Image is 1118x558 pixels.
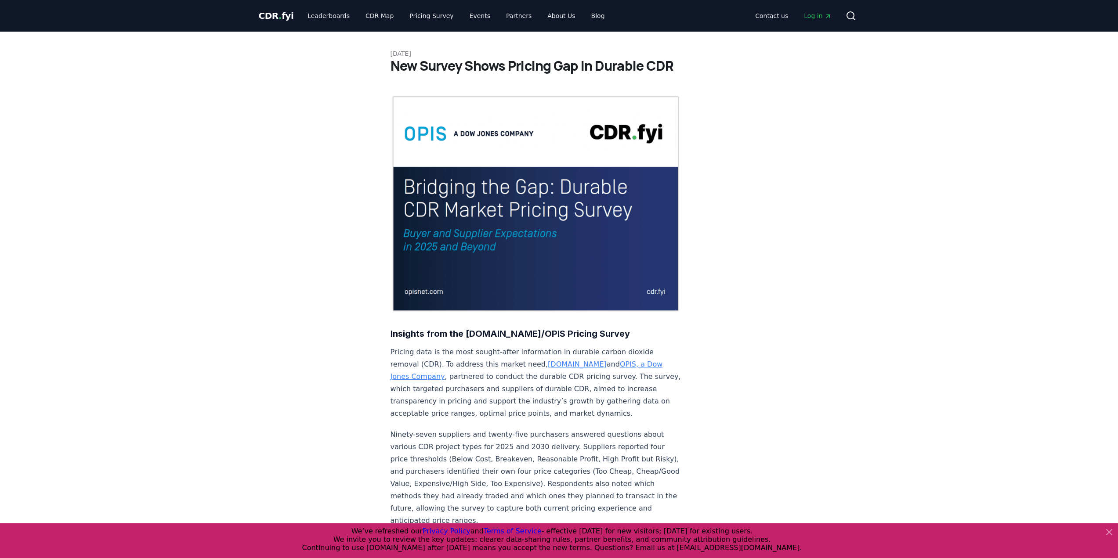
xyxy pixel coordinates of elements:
a: Blog [584,8,612,24]
a: Leaderboards [300,8,357,24]
a: [DOMAIN_NAME] [548,360,607,368]
a: Partners [499,8,539,24]
a: CDR Map [358,8,401,24]
nav: Main [748,8,838,24]
p: [DATE] [391,49,728,58]
a: About Us [540,8,582,24]
h1: New Survey Shows Pricing Gap in Durable CDR [391,58,728,74]
span: Log in [804,11,831,20]
span: CDR fyi [259,11,294,21]
p: Ninety-seven suppliers and twenty-five purchasers answered questions about various CDR project ty... [391,428,681,527]
span: . [279,11,282,21]
p: Pricing data is the most sought-after information in durable carbon dioxide removal (CDR). To add... [391,346,681,420]
a: Log in [797,8,838,24]
img: blog post image [391,95,681,313]
a: Contact us [748,8,795,24]
a: CDR.fyi [259,10,294,22]
nav: Main [300,8,611,24]
a: Events [463,8,497,24]
strong: Insights from the [DOMAIN_NAME]/OPIS Pricing Survey [391,328,630,339]
a: Pricing Survey [402,8,460,24]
